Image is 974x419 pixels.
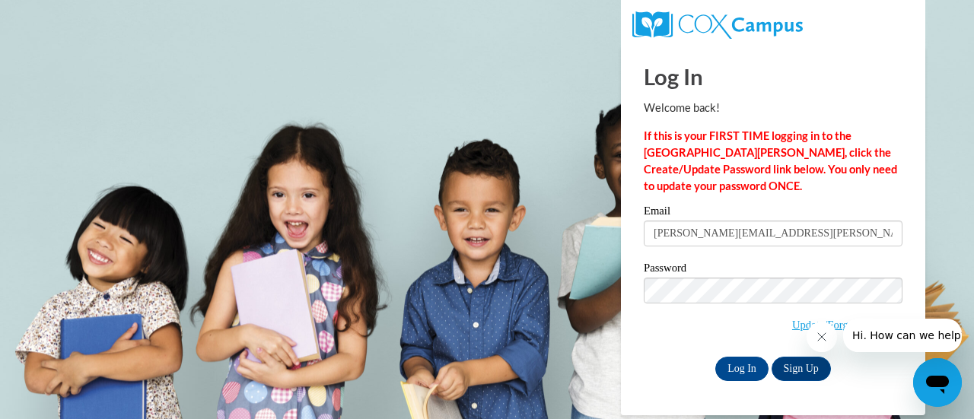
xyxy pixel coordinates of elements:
iframe: Message from company [843,319,962,352]
span: Hi. How can we help? [9,11,123,23]
iframe: Button to launch messaging window [913,358,962,407]
label: Email [644,205,902,221]
img: COX Campus [632,11,803,39]
h1: Log In [644,61,902,92]
label: Password [644,262,902,278]
a: Sign Up [772,357,831,381]
a: Update/Forgot Password [792,319,902,331]
p: Welcome back! [644,100,902,116]
iframe: Close message [807,322,837,352]
strong: If this is your FIRST TIME logging in to the [GEOGRAPHIC_DATA][PERSON_NAME], click the Create/Upd... [644,129,897,192]
input: Log In [715,357,769,381]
